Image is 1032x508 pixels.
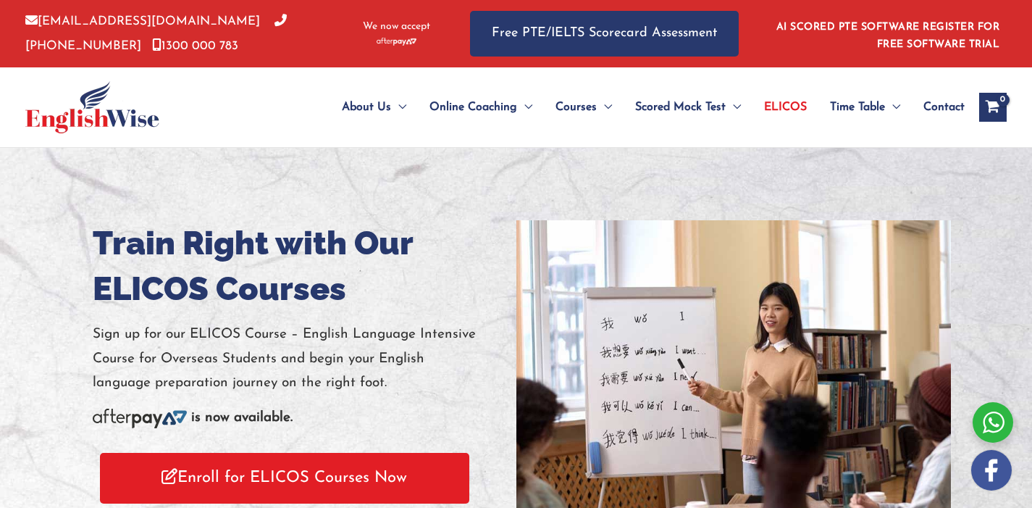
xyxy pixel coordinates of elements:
[971,450,1012,491] img: white-facebook.png
[342,82,391,133] span: About Us
[418,82,544,133] a: Online CoachingMenu Toggle
[25,15,260,28] a: [EMAIL_ADDRESS][DOMAIN_NAME]
[93,409,187,428] img: Afterpay-Logo
[979,93,1007,122] a: View Shopping Cart, empty
[752,82,818,133] a: ELICOS
[776,22,1000,50] a: AI SCORED PTE SOFTWARE REGISTER FOR FREE SOFTWARE TRIAL
[377,38,416,46] img: Afterpay-Logo
[25,81,159,133] img: cropped-ew-logo
[635,82,726,133] span: Scored Mock Test
[93,220,505,312] h1: Train Right with Our ELICOS Courses
[624,82,752,133] a: Scored Mock TestMenu Toggle
[330,82,418,133] a: About UsMenu Toggle
[923,82,965,133] span: Contact
[391,82,406,133] span: Menu Toggle
[25,15,287,51] a: [PHONE_NUMBER]
[544,82,624,133] a: CoursesMenu Toggle
[470,11,739,57] a: Free PTE/IELTS Scorecard Assessment
[307,82,965,133] nav: Site Navigation: Main Menu
[597,82,612,133] span: Menu Toggle
[818,82,912,133] a: Time TableMenu Toggle
[912,82,965,133] a: Contact
[100,453,469,503] a: Enroll for ELICOS Courses Now
[764,82,807,133] span: ELICOS
[152,40,238,52] a: 1300 000 783
[768,10,1007,57] aside: Header Widget 1
[885,82,900,133] span: Menu Toggle
[429,82,517,133] span: Online Coaching
[555,82,597,133] span: Courses
[93,322,505,395] p: Sign up for our ELICOS Course – English Language Intensive Course for Overseas Students and begin...
[363,20,430,34] span: We now accept
[830,82,885,133] span: Time Table
[726,82,741,133] span: Menu Toggle
[517,82,532,133] span: Menu Toggle
[191,411,293,425] b: is now available.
